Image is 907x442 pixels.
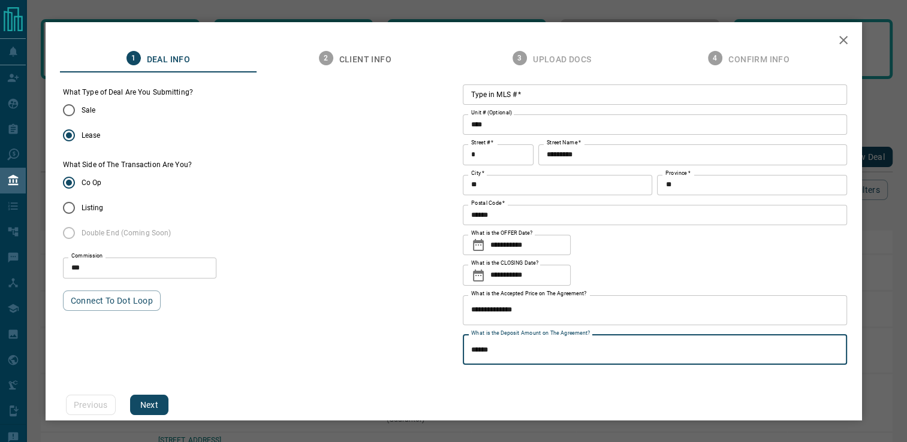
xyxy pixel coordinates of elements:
text: 1 [131,54,135,62]
label: What is the Deposit Amount on The Agreement? [471,329,590,337]
label: Province [665,169,690,177]
label: Commission [71,252,103,260]
span: Deal Info [147,55,191,65]
legend: What Type of Deal Are You Submitting? [63,87,193,98]
label: Postal Code [471,199,505,207]
span: Client Info [339,55,391,65]
span: Double End (Coming Soon) [82,228,171,238]
span: Lease [82,130,101,141]
span: Co Op [82,177,102,188]
span: Listing [82,202,104,213]
label: What is the OFFER Date? [471,229,532,237]
label: What Side of The Transaction Are You? [63,160,192,170]
button: Next [130,395,168,415]
span: Sale [82,105,95,116]
button: Connect to Dot Loop [63,290,161,311]
text: 2 [324,54,328,62]
label: What is the CLOSING Date? [471,259,538,267]
label: What is the Accepted Price on The Agreement? [471,290,587,298]
label: Street Name [547,139,581,147]
label: City [471,169,484,177]
label: Unit # (Optional) [471,109,512,117]
label: Street # [471,139,493,147]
